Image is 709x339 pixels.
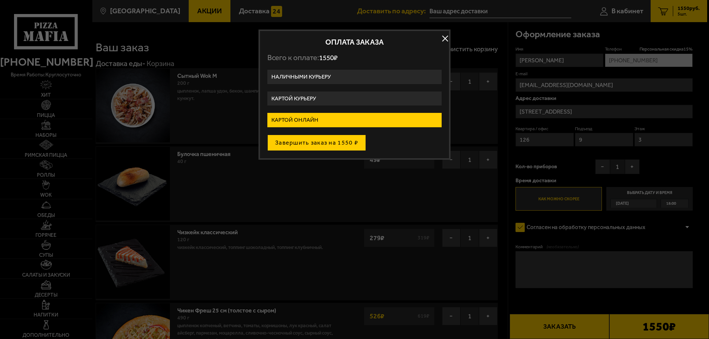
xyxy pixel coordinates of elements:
[267,53,442,62] p: Всего к оплате:
[267,135,366,151] button: Завершить заказ на 1550 ₽
[267,38,442,46] h2: Оплата заказа
[319,53,338,62] span: 1550 ₽
[267,70,442,84] label: Наличными курьеру
[267,113,442,127] label: Картой онлайн
[267,91,442,106] label: Картой курьеру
